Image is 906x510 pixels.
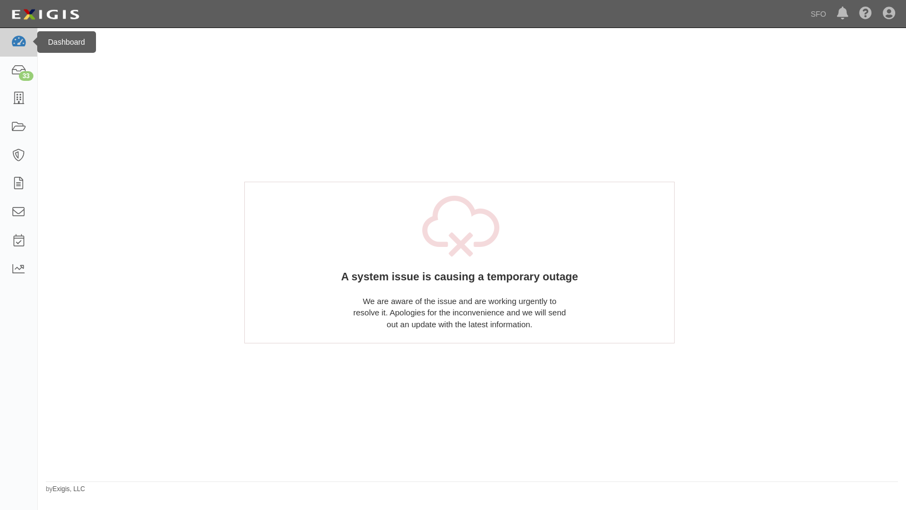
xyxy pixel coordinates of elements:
[416,193,503,258] img: error-99af6e33410e882544790350259f06ada0ecf1cd689d232dc6049cda049a9ca7.png
[352,295,567,330] div: We are aware of the issue and are working urgently to resolve it. Apologies for the inconvenience...
[53,485,85,493] a: Exigis, LLC
[245,269,674,285] div: A system issue is causing a temporary outage
[37,31,96,53] div: Dashboard
[46,485,85,494] small: by
[859,8,872,20] i: Help Center - Complianz
[19,71,33,81] div: 33
[805,3,832,25] a: SFO
[8,5,83,24] img: logo-5460c22ac91f19d4615b14bd174203de0afe785f0fc80cf4dbbc73dc1793850b.png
